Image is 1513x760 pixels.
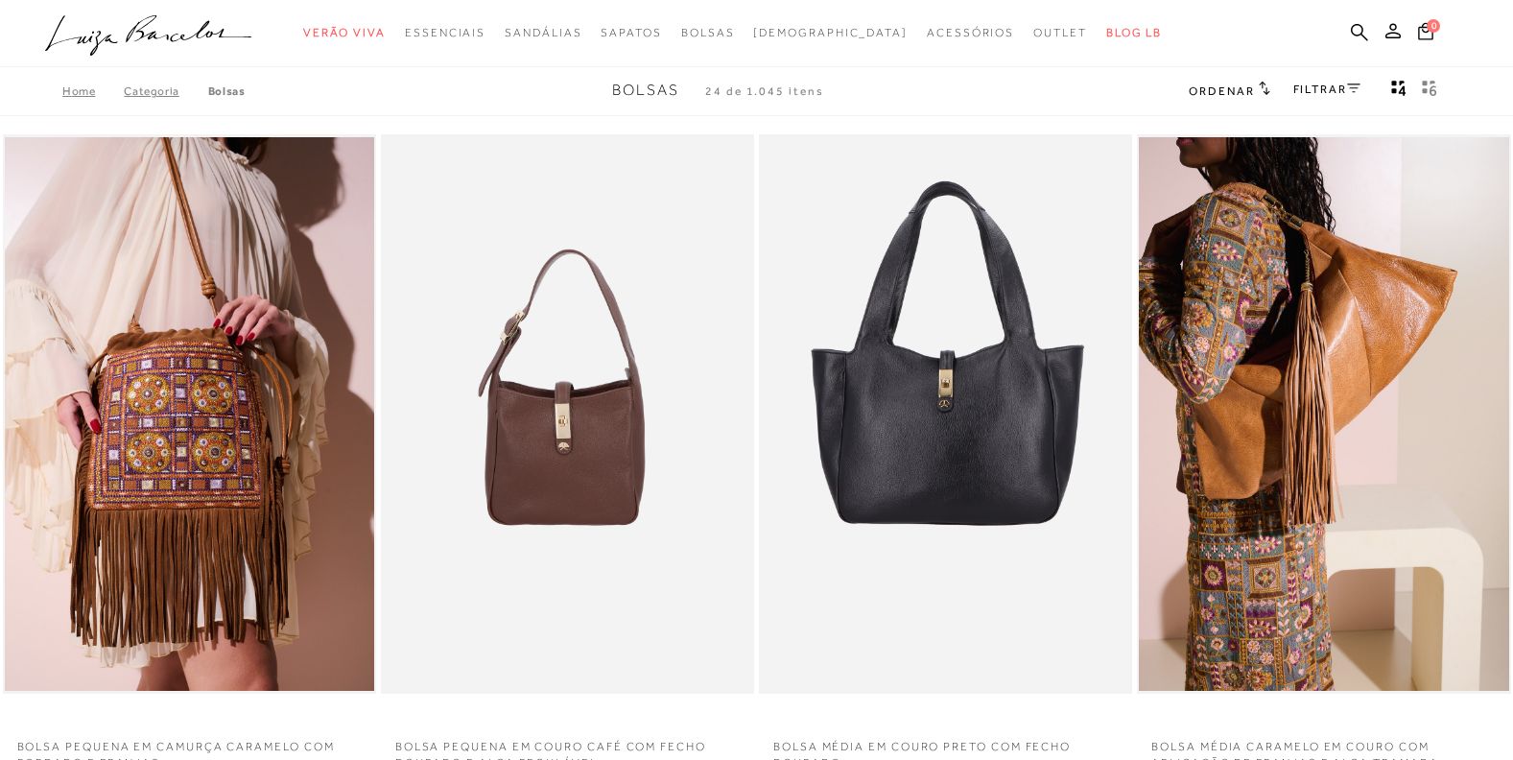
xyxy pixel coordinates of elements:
[1033,15,1087,51] a: categoryNavScreenReaderText
[1106,26,1162,39] span: BLOG LB
[1427,19,1440,33] span: 0
[681,15,735,51] a: categoryNavScreenReaderText
[505,26,581,39] span: Sandálias
[1139,137,1508,692] img: BOLSA MÉDIA CARAMELO EM COURO COM APLICAÇÃO DE FRANJAS E ALÇA TRAMADA
[1385,79,1412,104] button: Mostrar 4 produtos por linha
[383,137,752,692] img: BOLSA PEQUENA EM COURO CAFÉ COM FECHO DOURADO E ALÇA REGULÁVEL
[383,137,752,692] a: BOLSA PEQUENA EM COURO CAFÉ COM FECHO DOURADO E ALÇA REGULÁVEL BOLSA PEQUENA EM COURO CAFÉ COM FE...
[1412,21,1439,47] button: 0
[761,137,1130,692] img: BOLSA MÉDIA EM COURO PRETO COM FECHO DOURADO
[208,84,246,98] a: Bolsas
[601,26,661,39] span: Sapatos
[1106,15,1162,51] a: BLOG LB
[612,82,679,99] span: Bolsas
[5,137,374,692] img: BOLSA PEQUENA EM CAMURÇA CARAMELO COM BORDADO E FRANJAS
[927,26,1014,39] span: Acessórios
[601,15,661,51] a: categoryNavScreenReaderText
[303,26,386,39] span: Verão Viva
[681,26,735,39] span: Bolsas
[1189,84,1254,98] span: Ordenar
[705,84,824,98] span: 24 de 1.045 itens
[505,15,581,51] a: categoryNavScreenReaderText
[1033,26,1087,39] span: Outlet
[5,137,374,692] a: BOLSA PEQUENA EM CAMURÇA CARAMELO COM BORDADO E FRANJAS BOLSA PEQUENA EM CAMURÇA CARAMELO COM BOR...
[303,15,386,51] a: categoryNavScreenReaderText
[124,84,207,98] a: Categoria
[62,84,124,98] a: Home
[753,15,908,51] a: noSubCategoriesText
[1416,79,1443,104] button: gridText6Desc
[927,15,1014,51] a: categoryNavScreenReaderText
[405,26,485,39] span: Essenciais
[753,26,908,39] span: [DEMOGRAPHIC_DATA]
[1139,137,1508,692] a: BOLSA MÉDIA CARAMELO EM COURO COM APLICAÇÃO DE FRANJAS E ALÇA TRAMADA BOLSA MÉDIA CARAMELO EM COU...
[1293,83,1360,96] a: FILTRAR
[761,137,1130,692] a: BOLSA MÉDIA EM COURO PRETO COM FECHO DOURADO BOLSA MÉDIA EM COURO PRETO COM FECHO DOURADO
[405,15,485,51] a: categoryNavScreenReaderText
